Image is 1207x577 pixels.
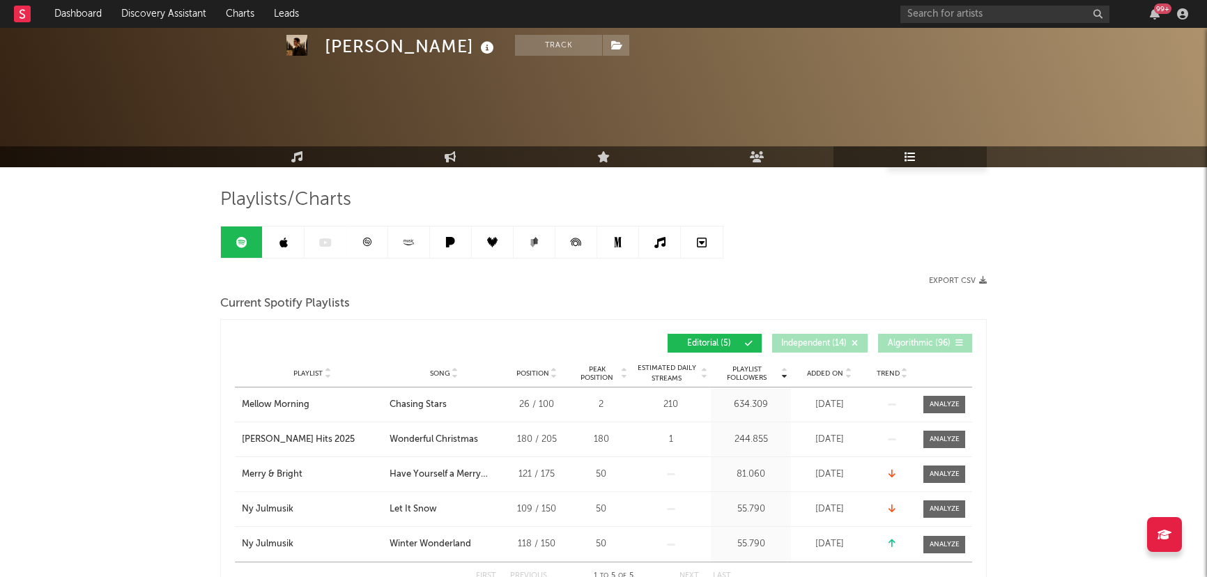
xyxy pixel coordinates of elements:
span: Added On [807,369,843,378]
div: Have Yourself a Merry Little Christmas [390,468,498,482]
div: [DATE] [794,433,864,447]
span: Independent ( 14 ) [781,339,847,348]
div: 180 / 205 [505,433,568,447]
input: Search for artists [900,6,1109,23]
span: Peak Position [575,365,619,382]
span: Algorithmic ( 96 ) [887,339,951,348]
div: 50 [575,502,627,516]
span: Position [516,369,549,378]
span: Playlist [293,369,323,378]
div: 121 / 175 [505,468,568,482]
div: 55.790 [714,537,787,551]
span: Song [430,369,450,378]
span: Playlist Followers [714,365,779,382]
div: Mellow Morning [242,398,309,412]
button: 99+ [1150,8,1160,20]
a: Ny Julmusik [242,537,383,551]
button: Independent(14) [772,334,868,353]
div: Wonderful Christmas [390,433,478,447]
span: Current Spotify Playlists [220,295,350,312]
div: 244.855 [714,433,787,447]
button: Track [515,35,602,56]
div: [PERSON_NAME] [325,35,498,58]
div: 118 / 150 [505,537,568,551]
a: Mellow Morning [242,398,383,412]
div: 26 / 100 [505,398,568,412]
a: [PERSON_NAME] Hits 2025 [242,433,383,447]
div: 2 [575,398,627,412]
div: Merry & Bright [242,468,302,482]
div: 109 / 150 [505,502,568,516]
span: Editorial ( 5 ) [677,339,741,348]
div: Ny Julmusik [242,502,293,516]
div: 50 [575,537,627,551]
div: 634.309 [714,398,787,412]
div: 55.790 [714,502,787,516]
button: Export CSV [929,277,987,285]
div: 180 [575,433,627,447]
div: Chasing Stars [390,398,447,412]
div: 81.060 [714,468,787,482]
div: [DATE] [794,398,864,412]
a: Ny Julmusik [242,502,383,516]
div: [DATE] [794,537,864,551]
span: Playlists/Charts [220,192,351,208]
div: 99 + [1154,3,1171,14]
span: Trend [877,369,900,378]
a: Merry & Bright [242,468,383,482]
div: Ny Julmusik [242,537,293,551]
div: [DATE] [794,468,864,482]
div: Let It Snow [390,502,437,516]
div: 50 [575,468,627,482]
button: Editorial(5) [668,334,762,353]
div: Winter Wonderland [390,537,471,551]
div: [PERSON_NAME] Hits 2025 [242,433,355,447]
div: [DATE] [794,502,864,516]
button: Algorithmic(96) [878,334,972,353]
span: Estimated Daily Streams [634,363,699,384]
div: 210 [634,398,707,412]
div: 1 [634,433,707,447]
